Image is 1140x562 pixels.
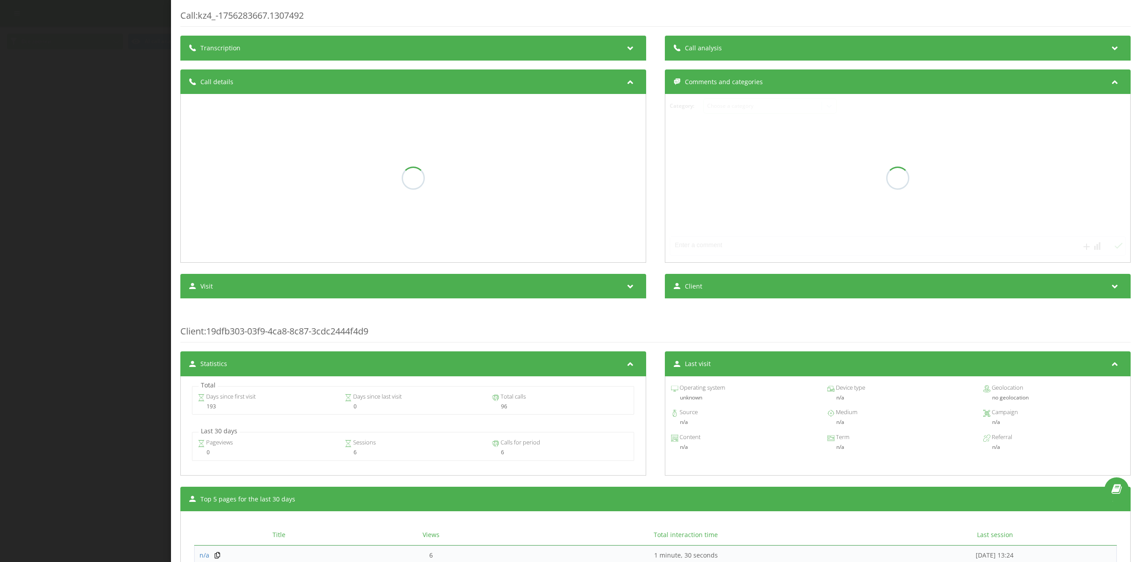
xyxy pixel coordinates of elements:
[200,44,240,53] span: Transcription
[199,427,240,436] p: Last 30 days
[685,359,711,368] span: Last visit
[200,77,233,86] span: Call details
[205,392,256,401] span: Days since first visit
[678,408,698,417] span: Source
[200,282,213,291] span: Visit
[499,525,873,546] th: Total interaction time
[194,525,363,546] th: Title
[873,525,1117,546] th: Last session
[827,444,969,450] div: n/a
[180,307,1131,342] div: : 19dfb303-03f9-4ca8-8c87-3cdc2444f4d9
[180,9,1131,27] div: Call : kz4_-1756283667.1307492
[983,395,1124,401] div: no geolocation
[827,419,969,425] div: n/a
[198,403,334,410] div: 193
[345,403,481,410] div: 0
[983,419,1124,425] div: n/a
[678,383,725,392] span: Operating system
[685,44,722,53] span: Call analysis
[990,433,1012,442] span: Referral
[685,282,702,291] span: Client
[990,408,1018,417] span: Campaign
[835,433,849,442] span: Term
[199,551,209,559] span: n/a
[199,551,209,560] a: n/a
[492,449,629,456] div: 6
[199,381,218,390] p: Total
[671,395,812,401] div: unknown
[671,444,812,450] div: n/a
[352,392,402,401] span: Days since last visit
[345,449,481,456] div: 6
[198,449,334,456] div: 0
[835,383,865,392] span: Device type
[835,408,857,417] span: Medium
[180,325,204,337] span: Client
[363,525,499,546] th: Views
[992,444,1124,450] div: n/a
[671,419,812,425] div: n/a
[492,403,629,410] div: 96
[678,433,700,442] span: Content
[685,77,763,86] span: Comments and categories
[827,395,969,401] div: n/a
[200,359,227,368] span: Statistics
[499,392,526,401] span: Total calls
[499,438,540,447] span: Calls for period
[205,438,233,447] span: Pageviews
[990,383,1023,392] span: Geolocation
[352,438,376,447] span: Sessions
[200,495,295,504] span: Top 5 pages for the last 30 days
